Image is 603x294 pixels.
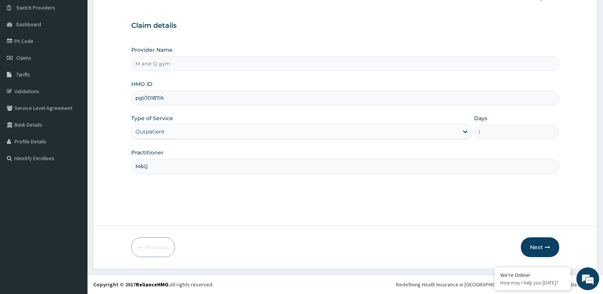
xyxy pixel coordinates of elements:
[131,237,175,257] button: Previous
[131,114,173,122] label: Type of Service
[16,71,30,78] span: Tariffs
[14,38,31,57] img: d_794563401_company_1708531726252_794563401
[131,91,559,105] input: Enter HMO ID
[131,80,153,88] label: HMO ID
[88,275,603,294] footer: All rights reserved.
[131,149,164,156] label: Practitioner
[16,54,31,61] span: Claims
[131,46,173,54] label: Provider Name
[500,272,565,278] div: We're Online!
[16,4,55,11] span: Switch Providers
[16,21,41,28] span: Dashboard
[396,281,597,288] div: Redefining Heath Insurance in [GEOGRAPHIC_DATA] using Telemedicine and Data Science!
[131,159,559,174] input: Enter Name
[131,22,559,30] h3: Claim details
[40,43,128,52] div: Chat with us now
[474,114,487,122] label: Days
[136,281,169,288] a: RelianceHMO
[125,4,143,22] div: Minimize live chat window
[500,280,565,286] p: How may I help you today?
[93,281,170,288] strong: Copyright © 2017 .
[44,96,105,173] span: We're online!
[521,237,559,257] button: Next
[4,208,145,234] textarea: Type your message and hit 'Enter'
